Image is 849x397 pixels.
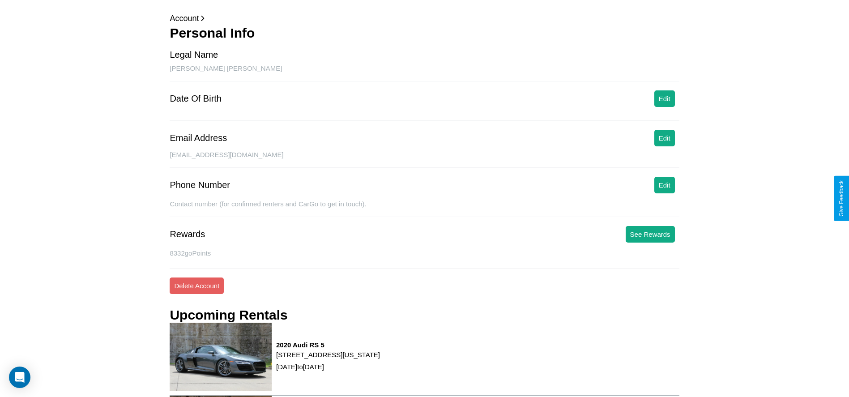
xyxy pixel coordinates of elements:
h3: 2020 Audi RS 5 [276,341,380,349]
h3: Upcoming Rentals [170,307,287,323]
button: Edit [654,90,675,107]
h3: Personal Info [170,26,679,41]
div: Contact number (for confirmed renters and CarGo to get in touch). [170,200,679,217]
div: Give Feedback [838,180,845,217]
button: See Rewards [626,226,675,243]
div: Open Intercom Messenger [9,367,30,388]
div: Legal Name [170,50,218,60]
div: Email Address [170,133,227,143]
p: [DATE] to [DATE] [276,361,380,373]
div: Rewards [170,229,205,239]
p: Account [170,11,679,26]
p: [STREET_ADDRESS][US_STATE] [276,349,380,361]
div: Phone Number [170,180,230,190]
p: 8332 goPoints [170,247,679,259]
div: Date Of Birth [170,94,222,104]
div: [EMAIL_ADDRESS][DOMAIN_NAME] [170,151,679,168]
button: Delete Account [170,277,224,294]
img: rental [170,323,272,391]
button: Edit [654,130,675,146]
div: [PERSON_NAME] [PERSON_NAME] [170,64,679,81]
button: Edit [654,177,675,193]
